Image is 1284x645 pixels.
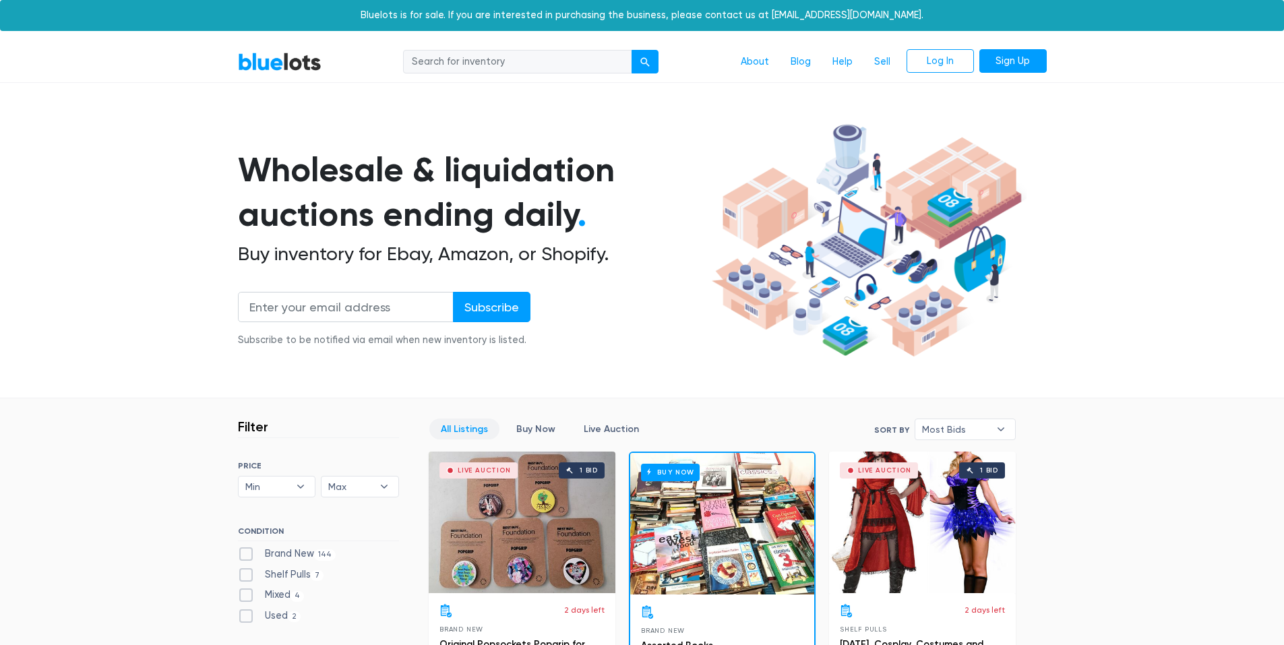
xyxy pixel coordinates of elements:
[238,461,399,470] h6: PRICE
[238,547,336,561] label: Brand New
[505,419,567,439] a: Buy Now
[641,464,700,481] h6: Buy Now
[458,467,511,474] div: Live Auction
[238,52,322,71] a: BlueLots
[238,292,454,322] input: Enter your email address
[288,611,301,622] span: 2
[707,118,1027,363] img: hero-ee84e7d0318cb26816c560f6b4441b76977f77a177738b4e94f68c95b2b83dbb.png
[980,467,998,474] div: 1 bid
[979,49,1047,73] a: Sign Up
[840,625,887,633] span: Shelf Pulls
[286,477,315,497] b: ▾
[245,477,290,497] span: Min
[238,588,305,603] label: Mixed
[370,477,398,497] b: ▾
[238,148,707,237] h1: Wholesale & liquidation auctions ending daily
[630,453,814,594] a: Buy Now
[572,419,650,439] a: Live Auction
[403,50,632,74] input: Search for inventory
[238,243,707,266] h2: Buy inventory for Ebay, Amazon, or Shopify.
[858,467,911,474] div: Live Auction
[311,570,324,581] span: 7
[564,604,605,616] p: 2 days left
[641,627,685,634] span: Brand New
[238,526,399,541] h6: CONDITION
[291,591,305,602] span: 4
[922,419,989,439] span: Most Bids
[328,477,373,497] span: Max
[578,194,586,235] span: .
[429,419,499,439] a: All Listings
[453,292,530,322] input: Subscribe
[863,49,901,75] a: Sell
[238,333,530,348] div: Subscribe to be notified via email when new inventory is listed.
[965,604,1005,616] p: 2 days left
[780,49,822,75] a: Blog
[314,549,336,560] span: 144
[987,419,1015,439] b: ▾
[907,49,974,73] a: Log In
[580,467,598,474] div: 1 bid
[238,419,268,435] h3: Filter
[238,609,301,623] label: Used
[439,625,483,633] span: Brand New
[822,49,863,75] a: Help
[874,424,909,436] label: Sort By
[730,49,780,75] a: About
[829,452,1016,593] a: Live Auction 1 bid
[429,452,615,593] a: Live Auction 1 bid
[238,567,324,582] label: Shelf Pulls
